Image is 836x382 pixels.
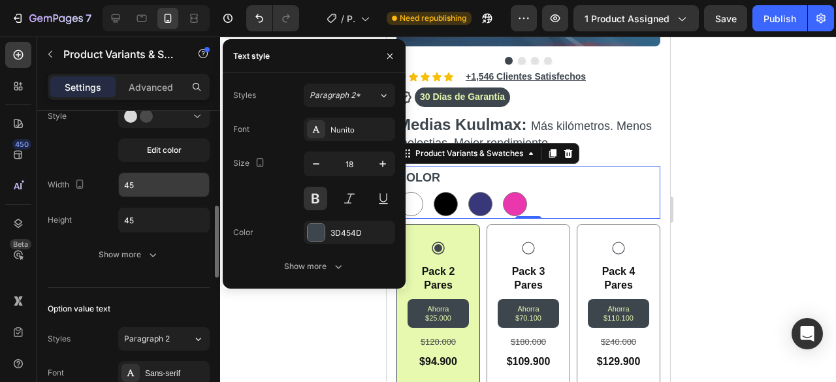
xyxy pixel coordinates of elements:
input: Auto [119,208,209,232]
span: P.P MEDIAS KUULMAX MEJOR RENDIMIENTO [347,12,355,25]
p: 7 [86,10,91,26]
div: 450 [12,139,31,150]
input: Auto [119,173,209,197]
div: Undo/Redo [246,5,299,31]
button: Show more [48,243,210,266]
button: Show more [233,255,395,278]
button: Edit color [118,138,210,162]
button: Publish [752,5,807,31]
div: Color [233,227,253,238]
div: 3D454D [330,227,392,239]
div: Open Intercom Messenger [792,318,823,349]
span: 1 product assigned [585,12,669,25]
div: Sans-serif [145,368,206,379]
span: Paragraph 2 [124,333,170,345]
div: Style [48,110,67,122]
div: Font [48,367,64,379]
div: Show more [284,260,345,273]
span: Edit color [147,144,182,156]
button: 7 [5,5,97,31]
p: Settings [65,80,101,94]
span: Need republishing [400,12,466,24]
div: Width [48,176,88,194]
div: Option value text [48,303,110,315]
div: Beta [10,239,31,249]
div: Show more [99,248,159,261]
p: Advanced [129,80,173,94]
button: Paragraph 2* [304,84,395,107]
button: Paragraph 2 [118,327,210,351]
span: / [341,12,344,25]
div: Size [233,155,268,172]
p: Product Variants & Swatches [63,46,174,62]
div: Styles [233,89,256,101]
div: Text style [233,50,270,62]
div: Height [48,214,72,226]
span: Paragraph 2* [310,89,361,101]
iframe: Design area [387,37,670,382]
div: Font [233,123,249,135]
button: Save [704,5,747,31]
div: Styles [48,333,71,345]
div: Publish [764,12,796,25]
div: Nunito [330,124,392,136]
button: 1 product assigned [573,5,699,31]
span: Save [715,13,737,24]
